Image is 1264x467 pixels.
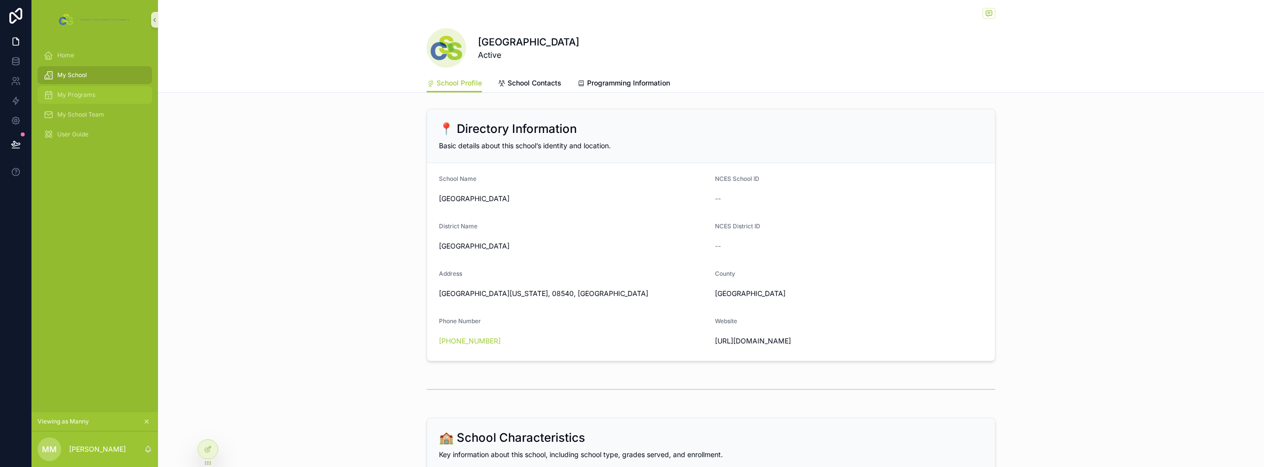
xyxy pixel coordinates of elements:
span: Viewing as Manny [38,418,89,425]
span: [URL][DOMAIN_NAME] [715,336,983,346]
h1: [GEOGRAPHIC_DATA] [478,35,579,49]
a: User Guide [38,126,152,143]
span: NCES District ID [715,222,760,230]
h2: 📍 Directory Information [439,121,577,137]
a: School Contacts [498,74,561,94]
h2: 🏫 School Characteristics [439,430,585,446]
span: School Profile [436,78,482,88]
span: Website [715,317,737,325]
span: Home [57,51,74,59]
span: County [715,270,735,277]
span: My School Team [57,111,104,119]
span: -- [715,241,721,251]
a: My Programs [38,86,152,104]
span: District Name [439,222,477,230]
span: User Guide [57,130,88,138]
span: Key information about this school, including school type, grades served, and enrollment. [439,450,723,459]
span: Active [478,49,579,61]
span: School Name [439,175,476,182]
span: Programming Information [587,78,670,88]
div: scrollable content [32,40,158,156]
span: School Contacts [508,78,561,88]
span: Basic details about this school’s identity and location. [439,141,611,150]
span: Phone Number [439,317,481,325]
span: [GEOGRAPHIC_DATA] [715,289,983,298]
span: [GEOGRAPHIC_DATA] [439,194,707,204]
a: My School Team [38,106,152,124]
a: My School [38,66,152,84]
span: My Programs [57,91,95,99]
span: NCES School ID [715,175,759,182]
p: [PERSON_NAME] [69,444,126,454]
a: Home [38,46,152,64]
a: School Profile [427,74,482,93]
span: MM [42,443,57,455]
a: [PHONE_NUMBER] [439,336,501,346]
span: [GEOGRAPHIC_DATA] [439,241,707,251]
span: My School [57,71,87,79]
span: Address [439,270,462,277]
img: App logo [57,12,132,28]
span: -- [715,194,721,204]
a: Programming Information [577,74,670,94]
span: [GEOGRAPHIC_DATA][US_STATE], 08540, [GEOGRAPHIC_DATA] [439,289,707,298]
